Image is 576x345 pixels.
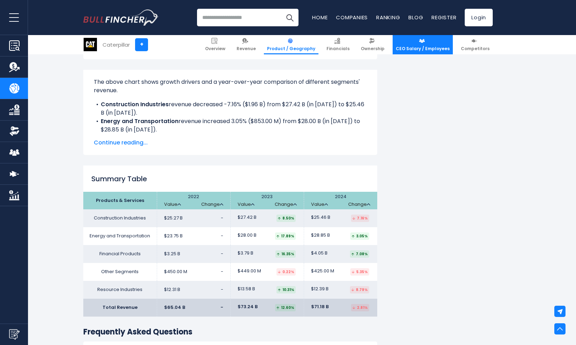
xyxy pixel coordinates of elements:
[220,304,223,311] span: -
[157,192,230,209] th: 2022
[393,35,453,54] a: CEO Salary / Employees
[276,286,296,293] div: 10.31%
[350,286,369,293] div: 8.79%
[276,215,296,222] div: 8.50%
[311,268,334,274] span: $425.00 M
[202,35,229,54] a: Overview
[408,14,423,21] a: Blog
[201,202,223,208] a: Change
[458,35,493,54] a: Competitors
[83,174,377,184] h2: Summary Table
[238,268,261,274] span: $449.00 M
[164,215,183,221] span: $25.27 B
[276,268,296,276] div: 0.22%
[431,14,456,21] a: Register
[164,251,180,257] span: $3.25 B
[336,14,368,21] a: Companies
[84,38,97,51] img: CAT logo
[221,215,223,221] span: -
[83,263,157,281] td: Other Segments
[396,46,450,52] span: CEO Salary / Employees
[311,202,328,208] a: Value
[221,250,223,257] span: -
[237,46,256,52] span: Revenue
[311,286,329,292] span: $12.39 B
[275,232,296,240] div: 17.89%
[233,35,259,54] a: Revenue
[83,327,377,337] h3: Frequently Asked Questions
[164,233,183,239] span: $23.75 B
[350,250,369,258] div: 7.08%
[83,9,159,26] a: Go to homepage
[358,35,388,54] a: Ownership
[351,304,369,311] div: 2.81%
[101,100,169,108] b: Construction Industries
[326,46,350,52] span: Financials
[9,126,20,136] img: Ownership
[275,304,296,311] div: 12.60%
[94,100,367,117] li: revenue decreased -7.16% ($1.96 B) from $27.42 B (in [DATE]) to $25.46 B (in [DATE]).
[238,232,257,238] span: $28.00 B
[238,250,253,256] span: $3.79 B
[312,14,328,21] a: Home
[164,202,181,208] a: Value
[311,250,328,256] span: $4.05 B
[361,46,385,52] span: Ownership
[83,281,157,299] td: Resource Industries
[94,78,367,95] p: The above chart shows growth drivers and a year-over-year comparison of different segments' revenue.
[221,232,223,239] span: -
[83,227,157,245] td: Energy and Transportation
[465,9,493,26] a: Login
[238,215,257,221] span: $27.42 B
[164,269,187,275] span: $450.00 M
[238,286,255,292] span: $13.58 B
[230,192,304,209] th: 2023
[164,305,185,311] span: $65.04 B
[264,35,318,54] a: Product / Geography
[83,209,157,227] td: Construction Industries
[267,46,315,52] span: Product / Geography
[221,286,223,293] span: -
[376,14,400,21] a: Ranking
[94,138,367,147] span: Continue reading...
[281,9,298,26] button: Search
[275,202,297,208] a: Change
[83,299,157,317] td: Total Revenue
[350,268,369,276] div: 5.35%
[205,46,225,52] span: Overview
[83,9,159,26] img: Bullfincher logo
[350,232,369,240] div: 3.05%
[351,215,369,222] div: 7.16%
[101,117,178,125] b: Energy and Transportation
[221,268,223,275] span: -
[348,202,370,208] a: Change
[238,202,254,208] a: Value
[311,232,330,238] span: $28.85 B
[311,215,330,221] span: $25.46 B
[304,192,377,209] th: 2024
[94,117,367,134] li: revenue increased 3.05% ($853.00 M) from $28.00 B (in [DATE]) to $28.85 B (in [DATE]).
[135,38,148,51] a: +
[238,304,258,310] span: $73.24 B
[83,192,157,209] th: Products & Services
[323,35,353,54] a: Financials
[164,287,180,293] span: $12.31 B
[311,304,329,310] span: $71.18 B
[275,250,296,258] div: 16.35%
[461,46,490,52] span: Competitors
[103,41,130,49] div: Caterpillar
[83,245,157,263] td: Financial Products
